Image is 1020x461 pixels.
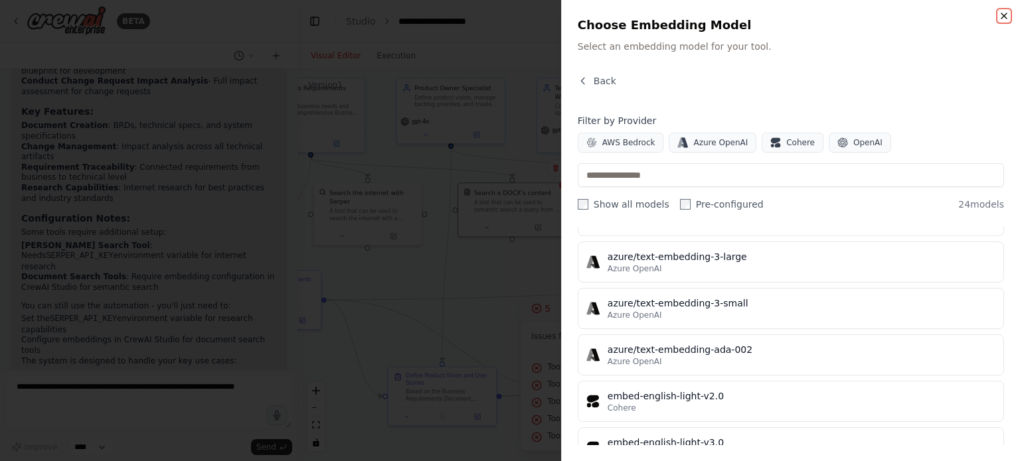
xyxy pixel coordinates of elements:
[762,133,823,153] button: Cohere
[594,74,616,88] span: Back
[786,137,815,148] span: Cohere
[578,198,669,211] label: Show all models
[608,343,995,356] div: azure/text-embedding-ada-002
[578,288,1004,329] button: azure/text-embedding-3-smallAzure OpenAI
[608,403,636,413] span: Cohere
[578,114,1004,127] h4: Filter by Provider
[578,381,1004,422] button: embed-english-light-v2.0Cohere
[693,137,748,148] span: Azure OpenAI
[578,16,1004,34] h2: Choose Embedding Model
[608,296,995,310] div: azure/text-embedding-3-small
[578,241,1004,283] button: azure/text-embedding-3-largeAzure OpenAI
[578,199,588,210] input: Show all models
[669,133,756,153] button: Azure OpenAI
[602,137,655,148] span: AWS Bedrock
[680,199,691,210] input: Pre-configured
[578,133,664,153] button: AWS Bedrock
[829,133,891,153] button: OpenAI
[578,334,1004,375] button: azure/text-embedding-ada-002Azure OpenAI
[680,198,764,211] label: Pre-configured
[578,74,616,88] button: Back
[608,263,662,274] span: Azure OpenAI
[608,356,662,367] span: Azure OpenAI
[608,436,995,449] div: embed-english-light-v3.0
[608,310,662,320] span: Azure OpenAI
[578,40,1004,53] p: Select an embedding model for your tool.
[853,137,883,148] span: OpenAI
[958,198,1004,211] span: 24 models
[608,389,995,403] div: embed-english-light-v2.0
[608,250,995,263] div: azure/text-embedding-3-large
